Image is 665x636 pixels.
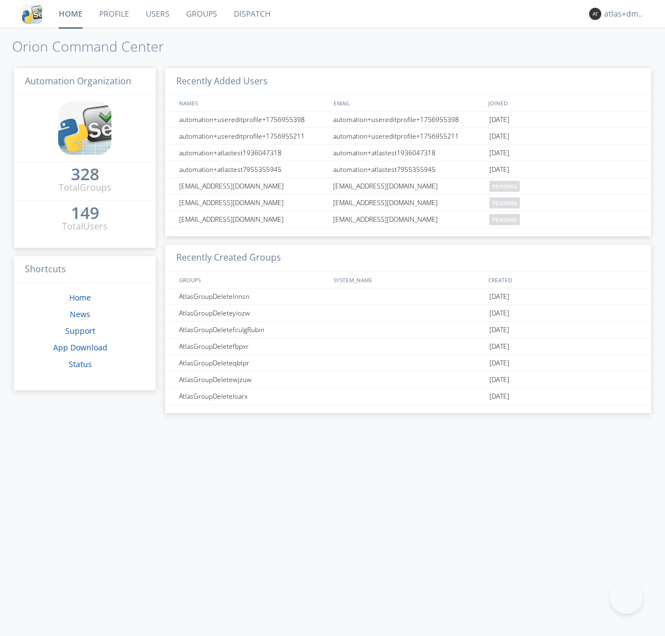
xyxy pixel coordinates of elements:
[165,128,651,145] a: automation+usereditprofile+1756955211automation+usereditprofile+1756955211[DATE]
[330,161,487,177] div: automation+atlastest7955355945
[489,214,520,225] span: pending
[70,309,90,319] a: News
[165,178,651,195] a: [EMAIL_ADDRESS][DOMAIN_NAME][EMAIL_ADDRESS][DOMAIN_NAME]pending
[176,372,330,388] div: AtlasGroupDeletewjzuw
[165,372,651,388] a: AtlasGroupDeletewjzuw[DATE]
[176,305,330,321] div: AtlasGroupDeleteyiozw
[165,211,651,228] a: [EMAIL_ADDRESS][DOMAIN_NAME][EMAIL_ADDRESS][DOMAIN_NAME]pending
[65,325,95,336] a: Support
[176,211,330,227] div: [EMAIL_ADDRESS][DOMAIN_NAME]
[176,128,330,144] div: automation+usereditprofile+1756955211
[176,272,328,288] div: GROUPS
[489,305,509,322] span: [DATE]
[165,288,651,305] a: AtlasGroupDeletelnnsn[DATE]
[330,195,487,211] div: [EMAIL_ADDRESS][DOMAIN_NAME]
[14,256,156,283] h3: Shortcuts
[176,288,330,304] div: AtlasGroupDeletelnnsn
[59,181,111,194] div: Total Groups
[176,195,330,211] div: [EMAIL_ADDRESS][DOMAIN_NAME]
[58,101,111,155] img: cddb5a64eb264b2086981ab96f4c1ba7
[71,207,99,220] a: 149
[165,145,651,161] a: automation+atlastest1936047318automation+atlastest1936047318[DATE]
[330,211,487,227] div: [EMAIL_ADDRESS][DOMAIN_NAME]
[165,305,651,322] a: AtlasGroupDeleteyiozw[DATE]
[330,145,487,161] div: automation+atlastest1936047318
[165,245,651,272] h3: Recently Created Groups
[69,292,91,303] a: Home
[330,178,487,194] div: [EMAIL_ADDRESS][DOMAIN_NAME]
[165,355,651,372] a: AtlasGroupDeleteqbtpr[DATE]
[176,95,328,111] div: NAMES
[485,272,641,288] div: CREATED
[25,75,131,87] span: Automation Organization
[489,322,509,338] span: [DATE]
[489,372,509,388] span: [DATE]
[71,169,99,180] div: 328
[331,272,485,288] div: SYSTEM_NAME
[165,388,651,405] a: AtlasGroupDeleteloarx[DATE]
[22,4,42,24] img: cddb5a64eb264b2086981ab96f4c1ba7
[489,197,520,208] span: pending
[165,161,651,178] a: automation+atlastest7955355945automation+atlastest7955355945[DATE]
[71,207,99,218] div: 149
[489,338,509,355] span: [DATE]
[176,111,330,128] div: automation+usereditprofile+1756955398
[176,145,330,161] div: automation+atlastest1936047318
[165,338,651,355] a: AtlasGroupDeletefbpxr[DATE]
[176,178,330,194] div: [EMAIL_ADDRESS][DOMAIN_NAME]
[604,8,646,19] div: atlas+dm+only+lead
[165,195,651,211] a: [EMAIL_ADDRESS][DOMAIN_NAME][EMAIL_ADDRESS][DOMAIN_NAME]pending
[489,288,509,305] span: [DATE]
[176,161,330,177] div: automation+atlastest7955355945
[165,322,651,338] a: AtlasGroupDeletefculgRubin[DATE]
[176,322,330,338] div: AtlasGroupDeletefculgRubin
[53,342,108,353] a: App Download
[489,388,509,405] span: [DATE]
[489,128,509,145] span: [DATE]
[330,111,487,128] div: automation+usereditprofile+1756955398
[71,169,99,181] a: 328
[165,68,651,95] h3: Recently Added Users
[176,338,330,354] div: AtlasGroupDeletefbpxr
[330,128,487,144] div: automation+usereditprofile+1756955211
[62,220,108,233] div: Total Users
[610,581,643,614] iframe: Toggle Customer Support
[485,95,641,111] div: JOINED
[489,145,509,161] span: [DATE]
[489,181,520,192] span: pending
[69,359,92,369] a: Status
[489,355,509,372] span: [DATE]
[176,388,330,404] div: AtlasGroupDeleteloarx
[589,8,601,20] img: 373638.png
[489,161,509,178] span: [DATE]
[489,111,509,128] span: [DATE]
[176,355,330,371] div: AtlasGroupDeleteqbtpr
[331,95,485,111] div: EMAIL
[165,111,651,128] a: automation+usereditprofile+1756955398automation+usereditprofile+1756955398[DATE]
